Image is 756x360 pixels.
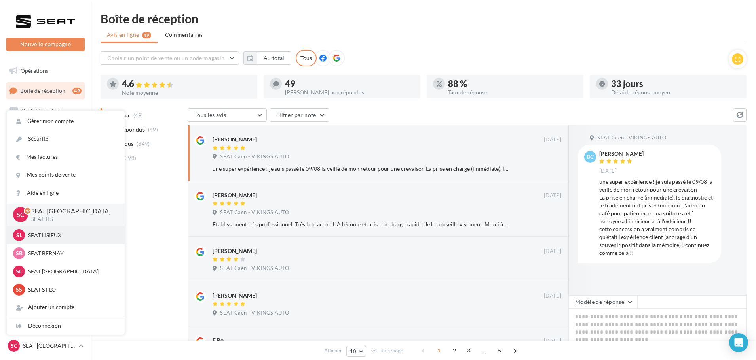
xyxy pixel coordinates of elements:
[7,184,125,202] a: Aide en ligne
[220,209,289,216] span: SEAT Caen - VIKINGS AUTO
[611,90,740,95] div: Délai de réponse moyen
[5,62,86,79] a: Opérations
[611,79,740,88] div: 33 jours
[16,286,22,294] span: SS
[599,178,715,257] div: une super expérience ! je suis passé le 09/08 la veille de mon retour pour une crevaison La prise...
[20,87,65,94] span: Boîte de réception
[544,136,561,143] span: [DATE]
[122,90,251,96] div: Note moyenne
[544,248,561,255] span: [DATE]
[568,295,637,309] button: Modèle de réponse
[107,55,224,61] span: Choisir un point de vente ou un code magasin
[448,90,577,95] div: Taux de réponse
[285,90,414,95] div: [PERSON_NAME] non répondus
[7,130,125,148] a: Sécurité
[16,231,22,239] span: SL
[5,161,86,178] a: Médiathèque
[122,79,251,89] div: 4.6
[220,309,289,317] span: SEAT Caen - VIKINGS AUTO
[597,134,666,141] span: SEAT Caen - VIKINGS AUTO
[31,207,112,216] p: SEAT [GEOGRAPHIC_DATA]
[544,192,561,199] span: [DATE]
[21,107,64,114] span: Visibilité en ligne
[7,166,125,184] a: Mes points de vente
[346,346,367,357] button: 10
[6,38,85,51] button: Nouvelle campagne
[350,348,357,354] span: 10
[7,298,125,316] div: Ajouter un compte
[462,344,475,357] span: 3
[188,108,267,122] button: Tous les avis
[5,181,86,198] a: Calendrier
[478,344,490,357] span: ...
[5,227,86,250] a: Campagnes DataOnDemand
[448,79,577,88] div: 88 %
[599,168,617,175] span: [DATE]
[23,342,76,350] p: SEAT [GEOGRAPHIC_DATA]
[213,191,257,199] div: [PERSON_NAME]
[5,82,86,99] a: Boîte de réception49
[16,268,23,275] span: SC
[5,142,86,158] a: Contacts
[544,292,561,300] span: [DATE]
[5,201,86,224] a: PLV et print personnalisable
[28,231,115,239] p: SEAT LISIEUX
[213,221,510,228] div: Établissement très professionnel. Très bon accueil. À l'écoute et prise en charge rapide. Je le c...
[148,126,158,133] span: (49)
[285,79,414,88] div: 49
[493,344,506,357] span: 5
[28,268,115,275] p: SEAT [GEOGRAPHIC_DATA]
[433,344,445,357] span: 1
[213,247,257,255] div: [PERSON_NAME]
[123,155,137,161] span: (398)
[72,88,82,94] div: 49
[101,51,239,65] button: Choisir un point de vente ou un code magasin
[324,347,342,354] span: Afficher
[17,210,25,219] span: SC
[16,249,23,257] span: SB
[243,51,291,65] button: Au total
[101,13,747,25] div: Boîte de réception
[108,126,145,134] span: Non répondus
[5,102,86,119] a: Visibilité en ligne
[257,51,291,65] button: Au total
[270,108,329,122] button: Filtrer par note
[599,151,644,156] div: [PERSON_NAME]
[213,136,257,143] div: [PERSON_NAME]
[28,249,115,257] p: SEAT BERNAY
[194,111,226,118] span: Tous les avis
[729,333,748,352] div: Open Intercom Messenger
[370,347,403,354] span: résultats/page
[11,342,17,350] span: SC
[6,338,85,353] a: SC SEAT [GEOGRAPHIC_DATA]
[21,67,48,74] span: Opérations
[7,148,125,166] a: Mes factures
[7,112,125,130] a: Gérer mon compte
[220,153,289,160] span: SEAT Caen - VIKINGS AUTO
[165,31,203,39] span: Commentaires
[213,165,510,173] div: une super expérience ! je suis passé le 09/08 la veille de mon retour pour une crevaison La prise...
[220,265,289,272] span: SEAT Caen - VIKINGS AUTO
[5,122,86,139] a: Campagnes
[213,292,257,300] div: [PERSON_NAME]
[137,141,150,147] span: (349)
[448,344,461,357] span: 2
[296,50,317,66] div: Tous
[28,286,115,294] p: SEAT ST LO
[544,337,561,345] span: [DATE]
[7,317,125,335] div: Déconnexion
[587,153,594,161] span: bc
[31,216,112,223] p: SEAT-IFS
[213,336,224,344] div: E Ro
